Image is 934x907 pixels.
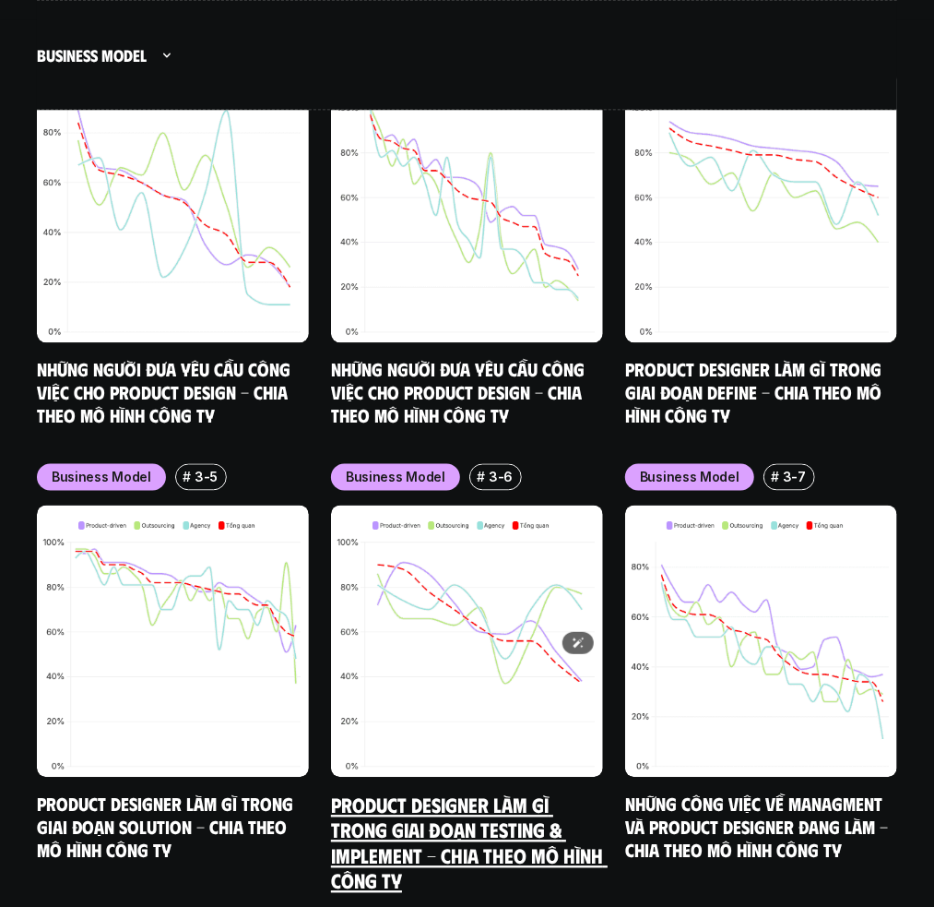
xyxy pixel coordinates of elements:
a: Những người đưa yêu cầu công việc cho Product Design - Chia theo mô hình công ty [37,358,295,427]
a: Những công việc về Managment và Product Designer đang làm - Chia theo mô hình công ty [625,793,893,862]
h6: # [183,471,191,484]
a: Những người đưa yêu cầu công việc cho Product Design - Chia theo mô hình công ty [331,358,589,427]
p: 3-5 [195,468,218,487]
h6: # [771,471,779,484]
h6: # [477,471,485,484]
p: Business Model [640,468,739,487]
a: Product Designer làm gì trong giai đoạn Testing & Implement - Chia theo mô hình công ty [331,793,608,894]
p: Business Model [346,468,445,487]
a: Product Designer làm gì trong giai đoạn Solution - Chia theo mô hình công ty [37,793,298,862]
p: 3-7 [783,468,806,487]
a: Product Designer làm gì trong giai đoạn Define - Chia theo mô hình công ty [625,358,886,427]
h5: Business model [37,45,147,66]
p: 3-6 [489,468,513,487]
p: Business Model [52,468,151,487]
